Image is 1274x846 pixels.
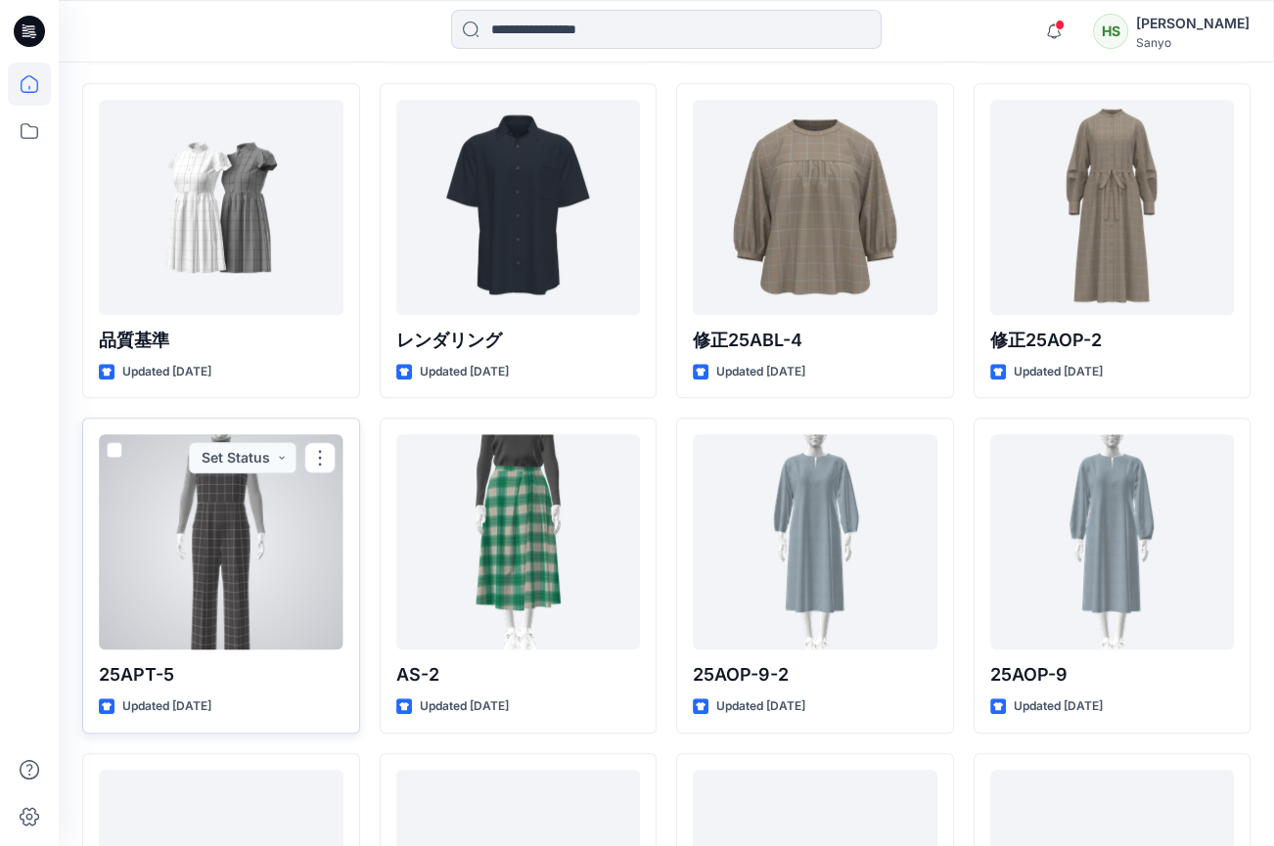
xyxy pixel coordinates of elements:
a: 25AOP-9-2 [693,434,937,649]
p: Updated [DATE] [716,362,805,382]
a: レンダリング [396,100,641,315]
p: AS-2 [396,661,641,689]
p: 25AOP-9 [990,661,1235,689]
p: Updated [DATE] [1014,362,1103,382]
p: Updated [DATE] [420,696,509,717]
a: 25APT-5 [99,434,343,649]
p: 品質基準 [99,327,343,354]
a: 修正25ABL-4 [693,100,937,315]
div: HS [1093,14,1128,49]
p: 25APT-5 [99,661,343,689]
p: レンダリング [396,327,641,354]
div: Sanyo [1136,35,1250,50]
p: Updated [DATE] [716,696,805,717]
a: 25AOP-9 [990,434,1235,649]
p: 修正25AOP-2 [990,327,1235,354]
p: Updated [DATE] [1014,696,1103,717]
a: 品質基準 [99,100,343,315]
p: 25AOP-9-2 [693,661,937,689]
p: Updated [DATE] [420,362,509,382]
div: [PERSON_NAME] [1136,12,1250,35]
p: Updated [DATE] [122,362,211,382]
a: 修正25AOP-2 [990,100,1235,315]
p: 修正25ABL-4 [693,327,937,354]
p: Updated [DATE] [122,696,211,717]
a: AS-2 [396,434,641,649]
